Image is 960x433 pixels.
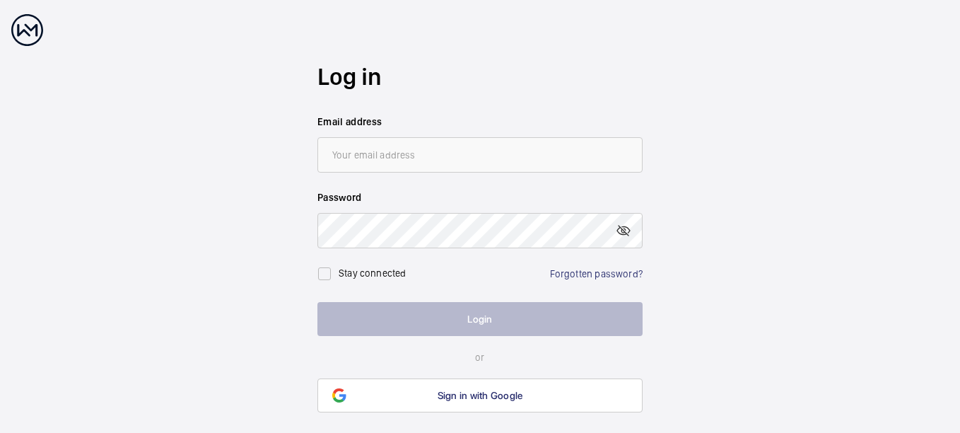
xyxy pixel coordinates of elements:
[317,115,643,129] label: Email address
[317,60,643,93] h2: Log in
[438,390,523,401] span: Sign in with Google
[317,350,643,364] p: or
[317,137,643,173] input: Your email address
[317,190,643,204] label: Password
[339,267,406,279] label: Stay connected
[317,302,643,336] button: Login
[550,268,643,279] a: Forgotten password?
